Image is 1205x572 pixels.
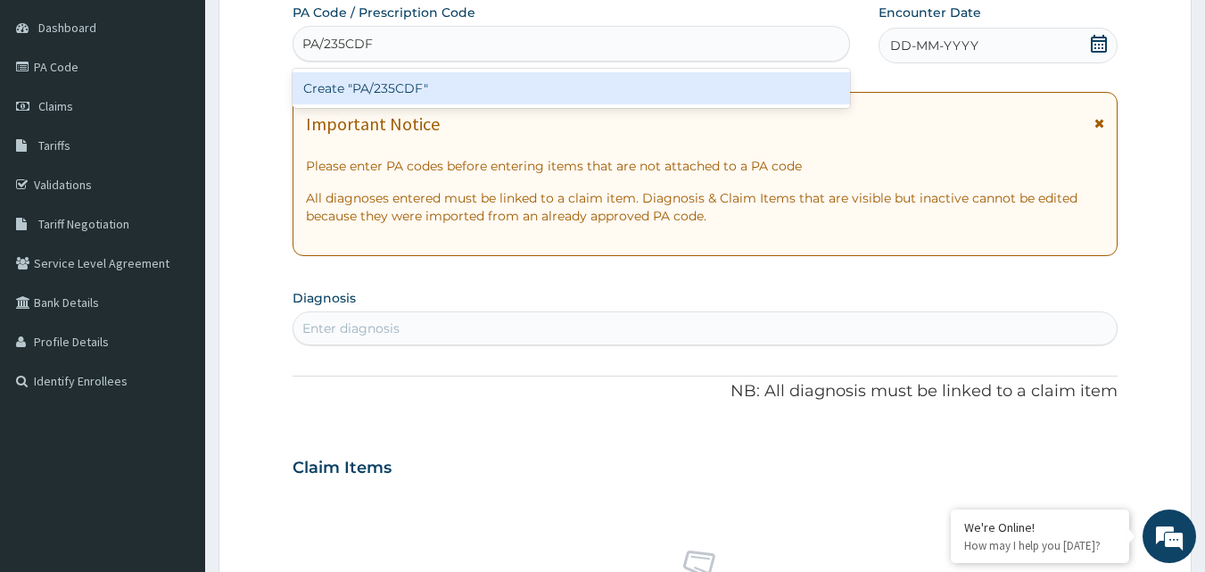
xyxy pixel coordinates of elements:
div: Create "PA/235CDF" [293,72,851,104]
div: We're Online! [964,519,1116,535]
span: Tariff Negotiation [38,216,129,232]
span: Tariffs [38,137,70,153]
div: Chat with us now [93,100,300,123]
span: Dashboard [38,20,96,36]
label: Diagnosis [293,289,356,307]
img: d_794563401_company_1708531726252_794563401 [33,89,72,134]
p: How may I help you today? [964,538,1116,553]
h3: Claim Items [293,459,392,478]
textarea: Type your message and hit 'Enter' [9,382,340,444]
p: Please enter PA codes before entering items that are not attached to a PA code [306,157,1105,175]
span: DD-MM-YYYY [890,37,978,54]
div: Enter diagnosis [302,319,400,337]
span: Claims [38,98,73,114]
span: We're online! [103,172,246,352]
p: NB: All diagnosis must be linked to a claim item [293,380,1118,403]
p: All diagnoses entered must be linked to a claim item. Diagnosis & Claim Items that are visible bu... [306,189,1105,225]
h1: Important Notice [306,114,440,134]
div: Minimize live chat window [293,9,335,52]
label: PA Code / Prescription Code [293,4,475,21]
label: Encounter Date [879,4,981,21]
